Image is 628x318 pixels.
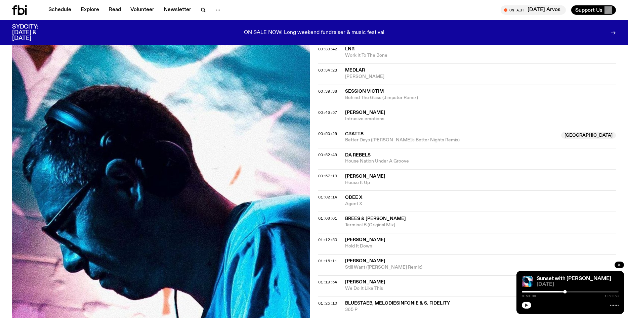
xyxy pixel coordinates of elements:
span: 00:52:49 [318,152,337,157]
button: 01:08:01 [318,217,337,220]
span: [PERSON_NAME] [345,237,385,242]
button: 01:15:11 [318,259,337,263]
span: 00:50:29 [318,131,337,136]
span: We Do It Like This [345,285,616,292]
span: Agent X [345,201,616,207]
span: 00:30:42 [318,46,337,52]
span: House It Up [345,180,616,186]
span: Behind The Glass (Jimpster Remix) [345,95,616,101]
span: [GEOGRAPHIC_DATA] [561,132,616,139]
span: Terminal B (Original Mix) [345,222,616,228]
span: [PERSON_NAME] [345,174,385,179]
span: Medlar [345,68,365,73]
a: Explore [77,5,103,15]
span: [PERSON_NAME] [345,110,385,115]
span: LNR [345,47,354,51]
button: 00:57:19 [318,174,337,178]
span: Odee X [345,195,362,200]
button: 01:19:54 [318,280,337,284]
span: Da Rebels [345,153,371,157]
button: 00:39:38 [318,90,337,93]
span: Better Days ([PERSON_NAME]'s Better Nights Remix) [345,137,557,143]
button: Support Us [571,5,616,15]
span: [PERSON_NAME] [345,74,616,80]
span: Gratts [345,132,364,136]
span: 00:57:19 [318,173,337,179]
span: Support Us [575,7,602,13]
span: Brees & [PERSON_NAME] [345,216,406,221]
span: 00:39:38 [318,89,337,94]
span: [DATE] [537,282,619,287]
span: 365 P [345,307,616,313]
span: 00:46:57 [318,110,337,115]
button: 01:02:14 [318,195,337,199]
a: Newsletter [160,5,195,15]
span: [PERSON_NAME] [345,259,385,263]
button: 01:12:53 [318,238,337,242]
span: Bluestaeb, Melodiesinfonie & S. Fidelity [345,301,450,306]
span: [PERSON_NAME] [345,280,385,284]
span: 01:08:01 [318,216,337,221]
span: 01:25:10 [318,301,337,306]
span: House Nation Under A Groove [345,158,616,165]
button: 00:30:42 [318,47,337,51]
span: 01:15:11 [318,258,337,264]
a: Read [104,5,125,15]
span: Hold It Down [345,243,616,249]
button: 00:50:29 [318,132,337,136]
span: 0:53:30 [522,294,536,298]
p: ON SALE NOW! Long weekend fundraiser & music festival [244,30,384,36]
img: Simon Caldwell stands side on, looking downwards. He has headphones on. Behind him is a brightly ... [522,276,533,287]
a: Schedule [44,5,75,15]
span: 01:02:14 [318,194,337,200]
span: Work It To The Bone [345,52,616,59]
span: Still Want ([PERSON_NAME] Remix) [345,264,616,271]
a: Sunset with [PERSON_NAME] [537,276,611,281]
span: 01:19:54 [318,279,337,285]
button: On Air[DATE] Arvos [501,5,566,15]
span: Intrusive emotions [345,116,616,122]
button: 00:34:23 [318,69,337,72]
a: Volunteer [126,5,158,15]
button: 00:46:57 [318,111,337,115]
span: 1:59:58 [604,294,619,298]
span: 01:12:53 [318,237,337,242]
span: 00:34:23 [318,67,337,73]
button: 00:52:49 [318,153,337,157]
button: 01:25:10 [318,302,337,305]
h3: SYDCITY: [DATE] & [DATE] [12,24,55,41]
span: Session Victim [345,89,384,94]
